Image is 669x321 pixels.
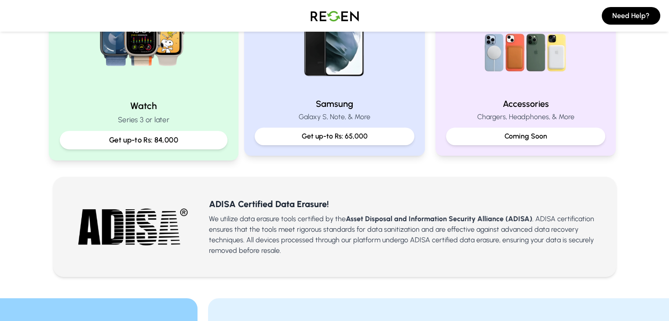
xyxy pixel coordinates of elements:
p: Galaxy S, Note, & More [255,112,414,122]
p: Series 3 or later [59,114,227,125]
p: We utilize data erasure tools certified by the . ADISA certification ensures that the tools meet ... [209,214,602,256]
button: Need Help? [602,7,660,25]
img: ADISA Certified [78,206,188,247]
h3: ADISA Certified Data Erasure! [209,198,602,210]
h2: Watch [59,99,227,112]
b: Asset Disposal and Information Security Alliance (ADISA) [346,215,532,223]
p: Chargers, Headphones, & More [446,112,606,122]
h2: Accessories [446,98,606,110]
img: Logo [304,4,366,28]
p: Get up-to Rs: 84,000 [67,135,219,146]
p: Coming Soon [453,131,599,142]
p: Get up-to Rs: 65,000 [262,131,407,142]
h2: Samsung [255,98,414,110]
